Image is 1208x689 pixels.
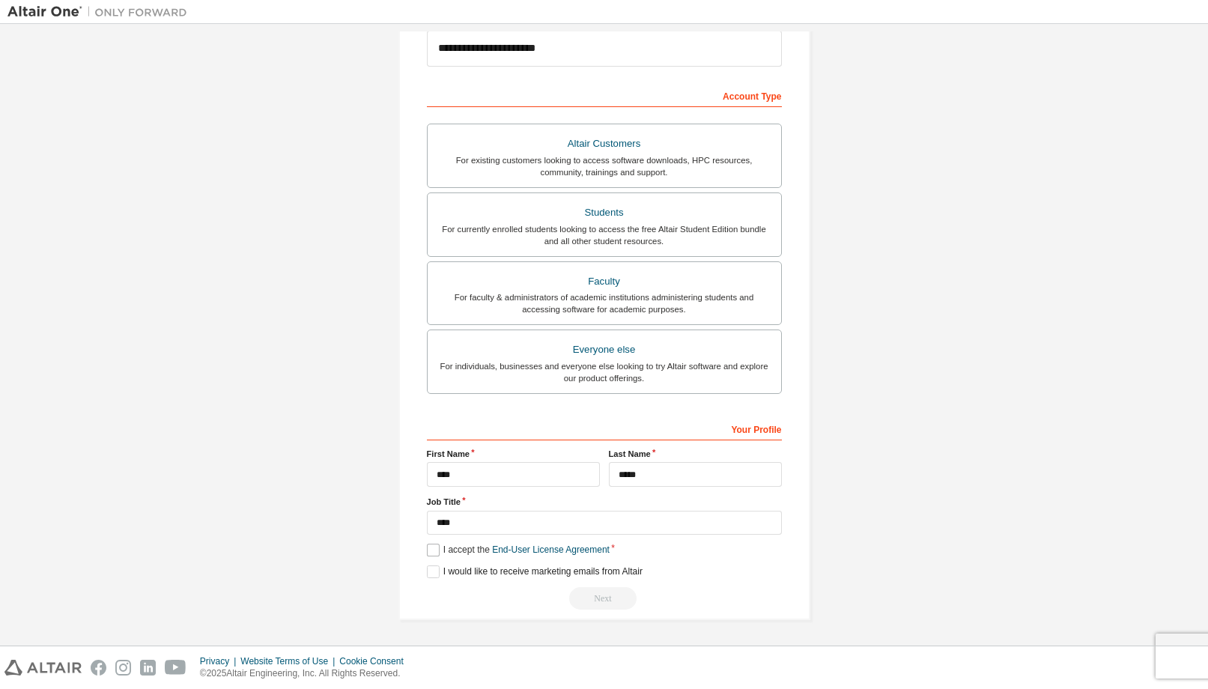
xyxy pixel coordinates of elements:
[200,655,240,667] div: Privacy
[437,271,772,292] div: Faculty
[437,202,772,223] div: Students
[437,133,772,154] div: Altair Customers
[427,448,600,460] label: First Name
[339,655,412,667] div: Cookie Consent
[427,565,643,578] label: I would like to receive marketing emails from Altair
[7,4,195,19] img: Altair One
[427,587,782,610] div: Read and acccept EULA to continue
[91,660,106,676] img: facebook.svg
[140,660,156,676] img: linkedin.svg
[165,660,186,676] img: youtube.svg
[427,416,782,440] div: Your Profile
[427,544,610,556] label: I accept the
[609,448,782,460] label: Last Name
[240,655,339,667] div: Website Terms of Use
[492,544,610,555] a: End-User License Agreement
[427,496,782,508] label: Job Title
[437,339,772,360] div: Everyone else
[427,83,782,107] div: Account Type
[437,223,772,247] div: For currently enrolled students looking to access the free Altair Student Edition bundle and all ...
[115,660,131,676] img: instagram.svg
[437,360,772,384] div: For individuals, businesses and everyone else looking to try Altair software and explore our prod...
[437,154,772,178] div: For existing customers looking to access software downloads, HPC resources, community, trainings ...
[437,291,772,315] div: For faculty & administrators of academic institutions administering students and accessing softwa...
[4,660,82,676] img: altair_logo.svg
[200,667,413,680] p: © 2025 Altair Engineering, Inc. All Rights Reserved.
